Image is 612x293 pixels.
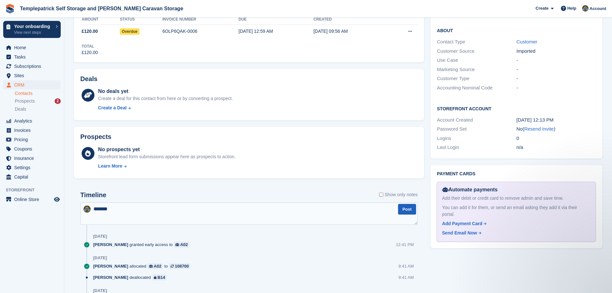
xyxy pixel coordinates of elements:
[437,105,596,112] h2: Storefront Account
[3,116,61,125] a: menu
[517,57,596,64] div: -
[437,57,516,64] div: Use Case
[14,116,53,125] span: Analytics
[93,274,128,280] span: [PERSON_NAME]
[14,24,52,29] p: Your onboarding
[169,263,190,269] a: 108700
[379,191,383,198] input: Show only notes
[3,135,61,144] a: menu
[14,195,53,204] span: Online Store
[93,242,128,248] span: [PERSON_NAME]
[120,28,139,35] span: Overdue
[157,274,165,280] div: B14
[15,98,61,105] a: Prospects 2
[517,48,596,55] div: Imported
[147,263,163,269] a: A02
[15,106,26,112] span: Deals
[53,196,61,203] a: Preview store
[437,48,516,55] div: Customer Source
[442,230,477,236] div: Send Email Now
[239,28,314,35] div: [DATE] 12:59 AM
[442,220,482,227] div: Add Payment Card
[174,242,189,248] a: A02
[239,14,314,25] th: Due
[396,242,414,248] div: 12:41 PM
[15,106,61,113] a: Deals
[398,263,414,269] div: 9:41 AM
[437,135,516,142] div: Logins
[14,43,53,52] span: Home
[517,144,596,151] div: n/a
[98,87,233,95] div: No deals yet
[80,14,120,25] th: Amount
[82,43,98,49] div: Total
[523,126,555,132] span: ( )
[437,125,516,133] div: Password Set
[437,84,516,92] div: Accounting Nominal Code
[3,172,61,181] a: menu
[3,126,61,135] a: menu
[14,30,52,35] p: View next steps
[3,154,61,163] a: menu
[437,171,596,177] h2: Payment cards
[93,274,170,280] div: deallocated
[517,39,537,44] a: Customer
[517,135,596,142] div: 0
[98,105,127,111] div: Create a Deal
[437,116,516,124] div: Account Created
[98,105,233,111] a: Create a Deal
[314,14,388,25] th: Created
[437,27,596,33] h2: About
[517,125,596,133] div: No
[14,163,53,172] span: Settings
[14,71,53,80] span: Sites
[80,75,97,83] h2: Deals
[14,52,53,61] span: Tasks
[152,274,167,280] a: B14
[93,255,107,261] div: [DATE]
[3,43,61,52] a: menu
[379,191,418,198] label: Show only notes
[14,80,53,89] span: CRM
[15,98,35,104] span: Prospects
[15,90,61,96] a: Contacts
[3,80,61,89] a: menu
[3,62,61,71] a: menu
[442,195,590,202] div: Add their debit or credit card to remove admin and save time.
[590,5,606,12] span: Account
[180,242,188,248] div: A02
[3,195,61,204] a: menu
[175,263,189,269] div: 108700
[82,49,98,56] div: £120.00
[80,133,111,141] h2: Prospects
[437,144,516,151] div: Last Login
[120,14,162,25] th: Status
[98,146,235,153] div: No prospects yet
[14,126,53,135] span: Invoices
[536,5,548,12] span: Create
[3,52,61,61] a: menu
[517,75,596,82] div: -
[162,14,238,25] th: Invoice number
[98,95,233,102] div: Create a deal for this contact from here or by converting a prospect.
[82,28,98,35] span: £120.00
[84,206,91,213] img: Karen
[17,3,186,14] a: Templepatrick Self Storage and [PERSON_NAME] Caravan Storage
[517,66,596,73] div: -
[442,186,590,194] div: Automate payments
[6,187,64,193] span: Storefront
[3,71,61,80] a: menu
[93,242,193,248] div: granted early access to
[437,38,516,46] div: Contact Type
[437,66,516,73] div: Marketing Source
[5,4,15,14] img: stora-icon-8386f47178a22dfd0bd8f6a31ec36ba5ce8667c1dd55bd0f319d3a0aa187defe.svg
[3,144,61,153] a: menu
[442,220,588,227] a: Add Payment Card
[98,163,235,169] a: Learn More
[517,84,596,92] div: -
[98,163,122,169] div: Learn More
[14,62,53,71] span: Subscriptions
[582,5,589,12] img: Karen
[567,5,576,12] span: Help
[14,172,53,181] span: Capital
